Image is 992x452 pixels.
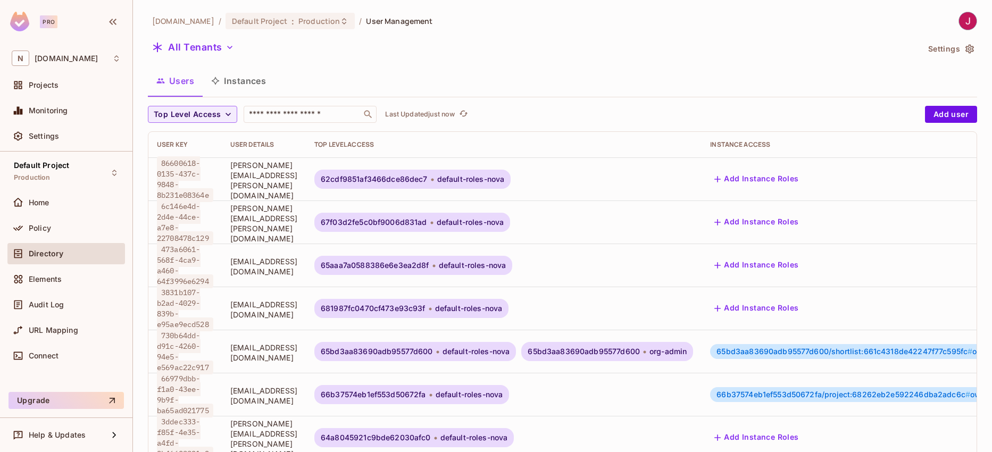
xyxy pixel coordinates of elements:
span: Default Project [232,16,287,26]
button: Add Instance Roles [710,171,803,188]
span: org-admin [649,347,687,356]
span: Help & Updates [29,431,86,439]
span: default-roles-nova [437,218,504,227]
button: All Tenants [148,39,238,56]
span: # [965,390,970,399]
span: Settings [29,132,59,140]
span: [PERSON_NAME][EMAIL_ADDRESS][PERSON_NAME][DOMAIN_NAME] [230,160,297,200]
span: 62cdf9851af3466dce86dec7 [321,175,428,183]
span: 66979dbb-f1a0-43ee-9b9f-ba65ad021775 [157,372,213,417]
span: N [12,51,29,66]
span: refresh [459,109,468,120]
button: Instances [203,68,274,94]
div: User Key [157,140,213,149]
button: Settings [924,40,977,57]
div: Top Level Access [314,140,693,149]
span: Click to refresh data [455,108,470,121]
span: URL Mapping [29,326,78,334]
span: [PERSON_NAME][EMAIL_ADDRESS][PERSON_NAME][DOMAIN_NAME] [230,203,297,244]
li: / [359,16,362,26]
span: Monitoring [29,106,68,115]
span: User Management [366,16,432,26]
li: / [219,16,221,26]
span: 66b37574eb1ef553d50672fa/project:68262eb2e592246dba2adc6c [716,390,970,399]
span: Connect [29,351,59,360]
button: Add Instance Roles [710,257,803,274]
span: 473a6061-568f-4ca9-a460-64f3996e6294 [157,242,213,288]
span: [EMAIL_ADDRESS][DOMAIN_NAME] [230,386,297,406]
div: Pro [40,15,57,28]
span: : [291,17,295,26]
button: refresh [457,108,470,121]
span: Home [29,198,49,207]
span: [EMAIL_ADDRESS][DOMAIN_NAME] [230,342,297,363]
span: 66b37574eb1ef553d50672fa [321,390,426,399]
p: Last Updated just now [385,110,455,119]
span: 730b64dd-d91c-4260-94e5-e569ac22c917 [157,329,213,374]
span: default-roles-nova [437,175,505,183]
span: default-roles-nova [439,261,506,270]
span: Policy [29,224,51,232]
span: Workspace: nebula.io [35,54,98,63]
button: Users [148,68,203,94]
span: 65bd3aa83690adb95577d600 [528,347,640,356]
span: 6c146e4d-2d4e-44ce-a7e8-22708478c129 [157,199,213,245]
span: 64a8045921c9bde62030afc0 [321,433,431,442]
span: Production [14,173,51,182]
button: Add Instance Roles [710,429,803,446]
img: SReyMgAAAABJRU5ErkJggg== [10,12,29,31]
span: [EMAIL_ADDRESS][DOMAIN_NAME] [230,256,297,277]
span: Audit Log [29,300,64,309]
span: 65aaa7a0588386e6e3ea2d8f [321,261,429,270]
span: default-roles-nova [435,304,503,313]
button: Add Instance Roles [710,214,803,231]
span: 3831b107-b2ad-4029-839b-e95ae9ecd528 [157,286,213,331]
span: 86600618-0135-437c-9848-8b231e08364e [157,156,213,202]
button: Top Level Access [148,106,237,123]
span: [EMAIL_ADDRESS][DOMAIN_NAME] [230,299,297,320]
span: default-roles-nova [440,433,508,442]
span: Production [298,16,340,26]
span: 65bd3aa83690adb95577d600/shortlist:661c4318de42247f77c595fc [716,347,972,356]
span: Directory [29,249,63,258]
span: 67f03d2fe5c0bf9006d831ad [321,218,427,227]
span: Top Level Access [154,108,221,121]
span: default-roles-nova [443,347,510,356]
span: Default Project [14,161,69,170]
span: 65bd3aa83690adb95577d600 [321,347,433,356]
button: Add user [925,106,977,123]
button: Upgrade [9,392,124,409]
span: # [968,347,972,356]
img: Jon Erdman [959,12,977,30]
span: owner [716,390,992,399]
button: Add Instance Roles [710,300,803,317]
span: the active workspace [152,16,214,26]
span: Projects [29,81,59,89]
span: default-roles-nova [436,390,503,399]
span: 681987fc0470cf473e93c93f [321,304,426,313]
div: User Details [230,140,297,149]
span: Elements [29,275,62,283]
